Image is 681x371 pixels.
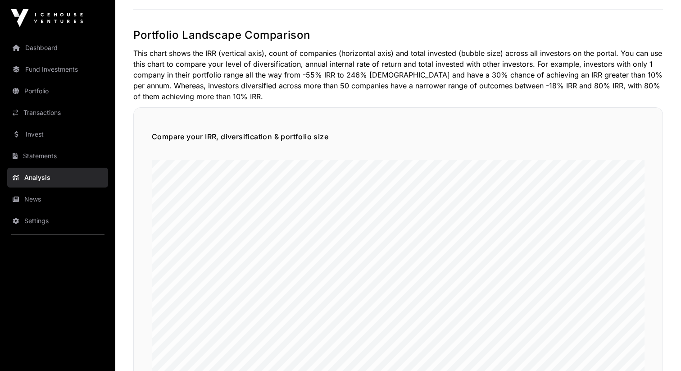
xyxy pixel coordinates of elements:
a: Settings [7,211,108,231]
a: Dashboard [7,38,108,58]
a: News [7,189,108,209]
a: Analysis [7,168,108,188]
iframe: Chat Widget [636,328,681,371]
h2: Portfolio Landscape Comparison [133,28,663,42]
h5: Compare your IRR, diversification & portfolio size [152,131,645,142]
a: Invest [7,124,108,144]
p: This chart shows the IRR (vertical axis), count of companies (horizontal axis) and total invested... [133,48,663,102]
a: Statements [7,146,108,166]
a: Portfolio [7,81,108,101]
a: Fund Investments [7,60,108,79]
img: Icehouse Ventures Logo [11,9,83,27]
a: Transactions [7,103,108,123]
